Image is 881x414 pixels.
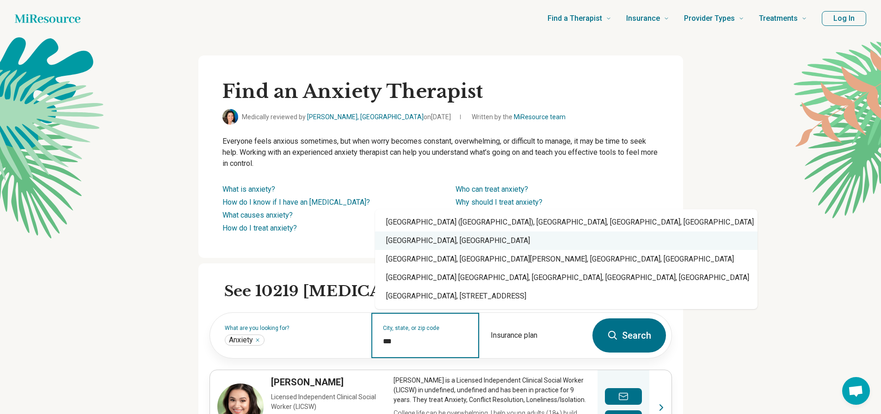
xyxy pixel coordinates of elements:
[822,11,866,26] button: Log In
[472,112,566,122] span: Written by the
[222,224,297,232] a: How do I treat anxiety?
[15,9,80,28] a: Home page
[456,185,528,194] a: Who can treat anxiety?
[375,209,758,309] div: Suggestions
[222,185,275,194] a: What is anxiety?
[759,12,798,25] span: Treatments
[225,325,360,331] label: What are you looking for?
[842,377,870,405] div: Open chat
[456,198,542,207] a: Why should I treat anxiety?
[222,198,370,207] a: How do I know if I have an [MEDICAL_DATA]?
[375,231,758,250] div: [GEOGRAPHIC_DATA], [GEOGRAPHIC_DATA]
[225,335,265,346] div: Anxiety
[255,337,260,343] button: Anxiety
[626,12,660,25] span: Insurance
[514,113,566,121] a: MiResource team
[605,388,642,405] button: Send a message
[375,287,758,305] div: [GEOGRAPHIC_DATA], [STREET_ADDRESS]
[242,112,451,122] span: Medically reviewed by
[684,12,735,25] span: Provider Types
[375,213,758,231] div: [GEOGRAPHIC_DATA] ([GEOGRAPHIC_DATA]), [GEOGRAPHIC_DATA], [GEOGRAPHIC_DATA], [GEOGRAPHIC_DATA]
[424,113,451,121] span: on [DATE]
[222,136,659,169] p: Everyone feels anxious sometimes, but when worry becomes constant, overwhelming, or difficult to ...
[222,79,659,103] h1: Find an Anxiety Therapist
[592,318,666,353] button: Search
[229,335,253,345] span: Anxiety
[224,282,672,301] h2: See 10219 [MEDICAL_DATA] Therapists Near You
[375,268,758,287] div: [GEOGRAPHIC_DATA] [GEOGRAPHIC_DATA], [GEOGRAPHIC_DATA], [GEOGRAPHIC_DATA], [GEOGRAPHIC_DATA]
[307,113,424,121] a: [PERSON_NAME], [GEOGRAPHIC_DATA]
[548,12,602,25] span: Find a Therapist
[222,211,293,219] a: What causes anxiety?
[375,250,758,268] div: [GEOGRAPHIC_DATA], [GEOGRAPHIC_DATA][PERSON_NAME], [GEOGRAPHIC_DATA], [GEOGRAPHIC_DATA]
